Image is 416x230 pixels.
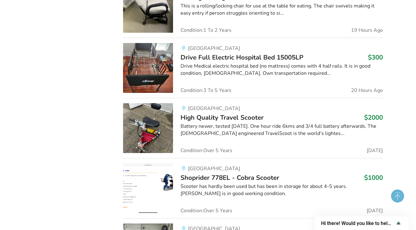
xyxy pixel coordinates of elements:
div: Battery newer, tested [DATE]. One hour ride 6kms and 3/4 full battery afterwards. The [DEMOGRAPHI... [181,123,383,137]
h3: $1000 [364,174,383,182]
h3: $2000 [364,113,383,122]
span: [DATE] [367,148,383,153]
a: bedroom equipment-drive full electric hospital bed 15005lp [GEOGRAPHIC_DATA]Drive Full Electric H... [123,38,383,98]
span: [GEOGRAPHIC_DATA] [188,165,240,172]
span: High Quality Travel Scooter [181,113,264,122]
span: [GEOGRAPHIC_DATA] [188,45,240,52]
img: mobility-shoprider 778el - cobra scooter [123,163,173,213]
span: 20 Hours Ago [351,88,383,93]
span: [GEOGRAPHIC_DATA] [188,105,240,112]
span: Condition: Over 5 Years [181,148,232,153]
img: bedroom equipment-drive full electric hospital bed 15005lp [123,43,173,93]
span: Condition: 1 To 2 Years [181,28,231,33]
h3: $300 [368,53,383,61]
span: Condition: 3 To 5 Years [181,88,231,93]
img: mobility-high quality travel scooter [123,103,173,153]
span: Condition: Over 5 Years [181,208,232,213]
span: Hi there! Would you like to help us improve AssistList? [321,220,395,226]
button: Show survey - Hi there! Would you like to help us improve AssistList? [321,219,402,227]
a: mobility-high quality travel scooter[GEOGRAPHIC_DATA]High Quality Travel Scooter$2000Battery newe... [123,98,383,158]
span: 19 Hours Ago [351,28,383,33]
div: Scooter has hardly been used but has been in storage for about 4-5 years. [PERSON_NAME] is in goo... [181,183,383,197]
div: Drive Medical electric hospital bed (no mattress) comes with 4 half rails. It is in good conditio... [181,63,383,77]
span: [DATE] [367,208,383,213]
a: mobility-shoprider 778el - cobra scooter[GEOGRAPHIC_DATA]Shoprider 778EL - Cobra Scooter$1000Scoo... [123,158,383,218]
div: This is a rolling/locking chair for use at the table for eating. The chair swivels making it easy... [181,2,383,17]
span: Drive Full Electric Hospital Bed 15005LP [181,53,303,62]
span: Shoprider 778EL - Cobra Scooter [181,173,279,182]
